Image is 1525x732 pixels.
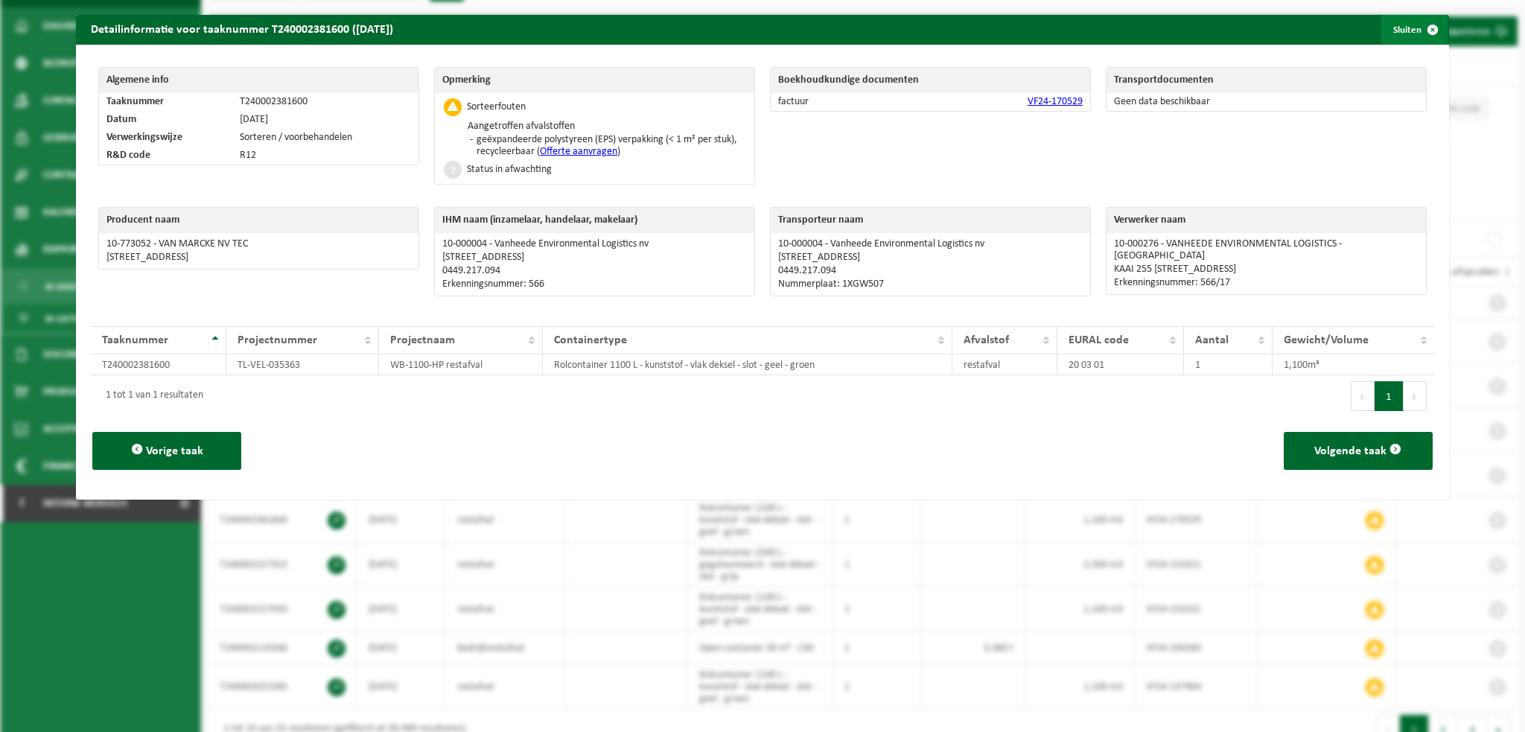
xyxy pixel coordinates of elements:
div: Sorteerfouten [467,102,526,112]
p: [STREET_ADDRESS] [442,252,747,264]
span: Taaknummer [102,334,168,346]
td: TL-VEL-035363 [226,354,379,375]
th: Transportdocumenten [1107,68,1389,93]
td: restafval [952,354,1058,375]
span: EURAL code [1069,334,1129,346]
td: 20 03 01 [1057,354,1184,375]
th: Boekhoudkundige documenten [771,68,1090,93]
p: KAAI 255 [STREET_ADDRESS] [1114,264,1419,276]
p: 10-000276 - VANHEEDE ENVIRONMENTAL LOGISTICS - [GEOGRAPHIC_DATA] [1114,238,1419,262]
h2: Detailinformatie voor taaknummer T240002381600 ([DATE]) [76,15,408,43]
p: 10-000004 - Vanheede Environmental Logistics nv [442,238,747,250]
a: VF24-170529 [1028,96,1083,107]
p: 0449.217.094 [442,265,747,277]
th: IHM naam (inzamelaar, handelaar, makelaar) [435,208,754,233]
td: Datum [99,111,232,129]
td: T240002381600 [232,93,418,111]
span: Containertype [554,334,627,346]
th: Transporteur naam [771,208,1090,233]
p: Aangetroffen afvalstoffen [468,121,745,133]
td: R&D code [99,147,232,165]
td: 1,100m³ [1273,354,1433,375]
span: Afvalstof [964,334,1009,346]
button: Next [1404,381,1427,411]
td: 1 [1184,354,1273,375]
div: 1 tot 1 van 1 resultaten [98,383,203,410]
span: Aantal [1195,334,1229,346]
th: Verwerker naam [1107,208,1426,233]
th: Algemene info [99,68,418,93]
p: Nummerplaat: 1XGW507 [778,279,1083,290]
td: Verwerkingswijze [99,129,232,147]
td: T240002381600 [91,354,226,375]
p: 0449.217.094 [778,265,1083,277]
td: Sorteren / voorbehandelen [232,129,418,147]
button: 1 [1375,381,1404,411]
p: Erkenningsnummer: 566 [442,279,747,290]
td: [DATE] [232,111,418,129]
button: Vorige taak [92,432,241,470]
td: WB-1100-HP restafval [379,354,543,375]
th: Producent naam [99,208,418,233]
button: Previous [1351,381,1375,411]
span: Projectnummer [238,334,317,346]
span: Gewicht/Volume [1284,334,1369,346]
div: Status in afwachting [467,165,552,175]
td: R12 [232,147,418,165]
span: Projectnaam [390,334,455,346]
p: [STREET_ADDRESS] [778,252,1083,264]
span: Volgende taak [1314,445,1386,457]
a: Offerte aanvragen [540,146,617,157]
td: Rolcontainer 1100 L - kunststof - vlak deksel - slot - geel - groen [543,354,952,375]
button: Sluiten [1381,15,1448,45]
th: Opmerking [435,68,754,93]
span: Vorige taak [146,445,203,457]
p: Erkenningsnummer: 566/17 [1114,277,1419,289]
p: 10-773052 - VAN MARCKE NV TEC [106,238,411,250]
p: [STREET_ADDRESS] [106,252,411,264]
td: factuur [771,93,897,111]
p: 10-000004 - Vanheede Environmental Logistics nv [778,238,1083,250]
button: Volgende taak [1284,432,1433,470]
td: Taaknummer [99,93,232,111]
li: geëxpandeerde polystyreen (EPS) verpakking (< 1 m² per stuk), recycleerbaar ( ) [473,134,745,158]
td: Geen data beschikbaar [1107,93,1426,111]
